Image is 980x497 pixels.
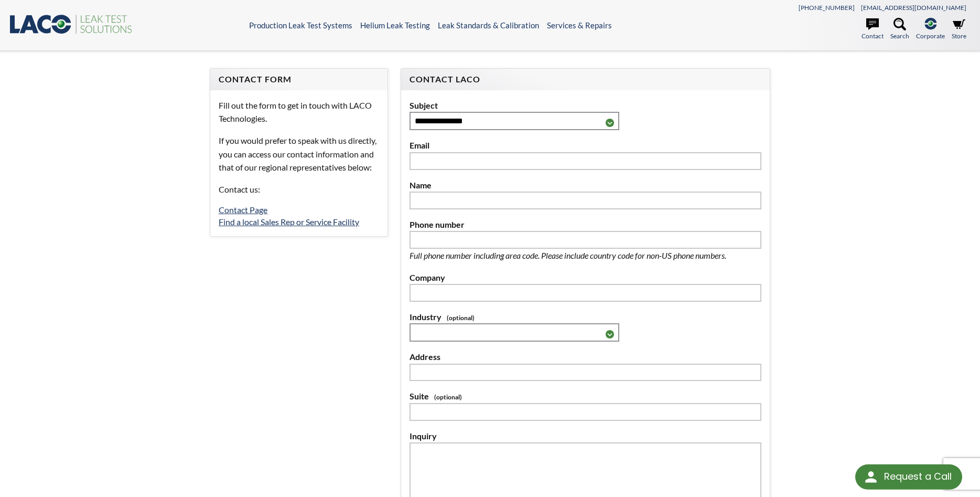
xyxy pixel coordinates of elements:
[438,20,539,30] a: Leak Standards & Calibration
[410,218,761,231] label: Phone number
[410,249,761,262] p: Full phone number including area code. Please include country code for non-US phone numbers.
[855,464,962,490] div: Request a Call
[861,4,966,12] a: [EMAIL_ADDRESS][DOMAIN_NAME]
[249,20,352,30] a: Production Leak Test Systems
[952,18,966,41] a: Store
[410,99,761,112] label: Subject
[547,20,612,30] a: Services & Repairs
[861,18,884,41] a: Contact
[219,205,267,215] a: Contact Page
[410,271,761,284] label: Company
[410,389,761,403] label: Suite
[219,217,359,227] a: Find a local Sales Rep or Service Facility
[890,18,909,41] a: Search
[916,31,945,41] span: Corporate
[219,183,379,196] p: Contact us:
[410,429,761,443] label: Inquiry
[410,74,761,85] h4: Contact LACO
[219,74,379,85] h4: Contact Form
[410,178,761,192] label: Name
[799,4,855,12] a: [PHONE_NUMBER]
[410,139,761,152] label: Email
[360,20,430,30] a: Helium Leak Testing
[219,134,379,174] p: If you would prefer to speak with us directly, you can access our contact information and that of...
[410,350,761,364] label: Address
[219,99,379,125] p: Fill out the form to get in touch with LACO Technologies.
[884,464,952,489] div: Request a Call
[863,469,879,485] img: round button
[410,310,761,324] label: Industry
